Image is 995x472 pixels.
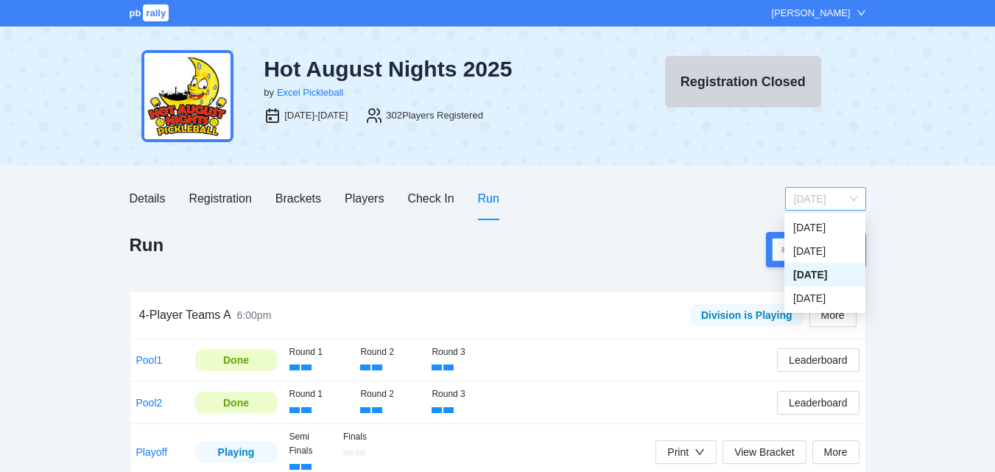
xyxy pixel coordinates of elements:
a: pbrally [130,7,172,18]
div: [DATE] [793,243,857,259]
div: [DATE]-[DATE] [284,108,348,123]
button: More [809,303,857,327]
div: Division is Playing [701,307,792,323]
h1: Run [130,233,164,257]
div: Round 3 [432,345,491,359]
div: Sunday [784,286,865,310]
button: Registration Closed [665,56,821,108]
div: Check In [407,189,454,208]
span: View Bracket [734,444,794,460]
div: Playing [206,444,267,460]
div: Players [345,189,384,208]
div: Semi Finals [289,430,331,458]
div: Round 2 [360,387,420,401]
div: [DATE] [793,219,857,236]
div: Thursday [784,216,865,239]
div: Saturday [784,263,865,286]
span: More [821,307,845,323]
div: Round 1 [289,345,349,359]
button: Leaderboard [777,348,859,372]
div: [DATE] [793,290,857,306]
div: Hot August Nights 2025 [264,56,608,82]
span: rally [143,4,169,21]
span: down [695,447,705,457]
span: down [857,8,866,18]
a: Pool1 [136,354,163,366]
div: Round 1 [289,387,349,401]
div: 302 Players Registered [386,108,483,123]
div: [PERSON_NAME] [772,6,851,21]
span: Leaderboard [789,352,847,368]
span: pb [130,7,141,18]
div: Done [206,352,267,368]
button: View Bracket [722,440,806,464]
span: 4-Player Teams A [139,309,231,321]
button: Leaderboard [777,391,859,415]
a: Playoff [136,446,168,458]
div: Round 2 [360,345,420,359]
button: More [812,440,859,464]
div: Details [130,189,166,208]
div: Finals [343,430,385,444]
img: hot-aug.png [141,50,233,142]
a: Pool2 [136,397,163,409]
span: Saturday [794,188,857,210]
span: Leaderboard [789,395,847,411]
div: Round 3 [432,387,491,401]
div: by [264,85,274,100]
span: 6:00pm [237,309,272,321]
div: Done [206,395,267,411]
div: Friday [784,239,865,263]
a: Excel Pickleball [277,87,343,98]
div: Brackets [275,189,321,208]
span: More [824,444,848,460]
div: [DATE] [793,267,857,283]
button: Print [655,440,717,464]
div: Print [667,444,689,460]
div: Run [478,189,499,208]
div: Registration [189,189,251,208]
